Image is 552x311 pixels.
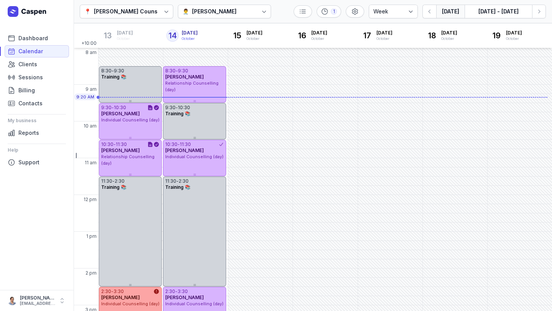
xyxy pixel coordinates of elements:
div: 8:30 [101,68,112,74]
span: [DATE] [311,30,327,36]
span: Calendar [18,47,43,56]
span: Individual Counselling (day) [101,117,159,123]
div: 10:30 [178,105,190,111]
div: 10:30 [101,141,113,147]
span: 8 am [85,49,97,56]
span: 2 pm [85,270,97,276]
div: 📍 [84,7,91,16]
span: [DATE] [376,30,393,36]
span: Clients [18,60,37,69]
div: 15 [231,29,243,42]
div: 11:30 [101,178,112,184]
div: 8:30 [165,68,176,74]
div: 9:30 [114,68,124,74]
div: 11:30 [116,141,127,147]
div: 3:30 [177,288,188,295]
div: 2:30 [115,178,125,184]
div: October [506,36,522,41]
div: 10:30 [114,105,126,111]
div: - [176,68,178,74]
div: 2:30 [165,288,175,295]
span: 11 am [85,160,97,166]
span: 9 am [85,86,97,92]
div: 👨‍⚕️ [182,7,189,16]
span: [PERSON_NAME] [165,147,204,153]
span: [DATE] [506,30,522,36]
div: 9:30 [101,105,112,111]
div: - [111,288,113,295]
div: - [175,288,177,295]
div: 9:30 [165,105,176,111]
div: Help [8,144,66,156]
div: [PERSON_NAME] [192,7,237,16]
div: October [441,36,457,41]
div: - [112,105,114,111]
span: Reports [18,128,39,137]
span: 9:20 AM [76,94,94,100]
div: [EMAIL_ADDRESS][DOMAIN_NAME] [20,301,55,306]
div: October [311,36,327,41]
span: [PERSON_NAME] [101,147,140,153]
span: [DATE] [441,30,457,36]
span: Training 📚 [165,184,191,190]
span: Training 📚 [165,111,191,116]
span: [DATE] [246,30,263,36]
div: - [176,178,179,184]
div: [PERSON_NAME] Counselling [94,7,172,16]
div: 13 [102,29,114,42]
span: 12 pm [84,196,97,203]
div: October [246,36,263,41]
div: My business [8,115,66,127]
span: [DATE] [182,30,198,36]
span: [PERSON_NAME] [101,295,140,300]
button: [DATE] [436,5,465,18]
span: 1 pm [86,233,97,239]
div: 16 [296,29,308,42]
span: Individual Counselling (day) [165,154,223,159]
div: 14 [166,29,179,42]
div: - [112,178,115,184]
span: Billing [18,86,35,95]
span: [PERSON_NAME] [101,111,140,116]
span: Support [18,158,39,167]
div: - [112,68,114,74]
div: - [113,141,116,147]
div: 3:30 [113,288,124,295]
div: October [376,36,393,41]
div: 1 [331,8,337,15]
div: 17 [361,29,373,42]
span: Sessions [18,73,43,82]
span: [DATE] [117,30,133,36]
button: [DATE] - [DATE] [465,5,532,18]
div: 10:30 [165,141,177,147]
div: October [117,36,133,41]
span: Dashboard [18,34,48,43]
span: Relationship Counselling (day) [165,80,219,92]
div: - [177,141,180,147]
span: Training 📚 [101,184,127,190]
span: Individual Counselling (day) [101,301,159,306]
div: 18 [426,29,438,42]
div: 19 [491,29,503,42]
div: October [182,36,198,41]
img: User profile image [8,296,17,305]
span: +10:00 [81,40,98,48]
span: Training 📚 [101,74,127,80]
span: [PERSON_NAME] [165,295,204,300]
div: 2:30 [101,288,111,295]
div: - [176,105,178,111]
div: 9:30 [178,68,188,74]
div: [PERSON_NAME] [20,295,55,301]
span: 10 am [84,123,97,129]
span: Contacts [18,99,43,108]
div: 11:30 [165,178,176,184]
span: Individual Counselling (day) [165,301,223,306]
div: 11:30 [180,141,191,147]
span: [PERSON_NAME] [165,74,204,80]
span: Relationship Counselling (day) [101,154,154,166]
div: 2:30 [179,178,189,184]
